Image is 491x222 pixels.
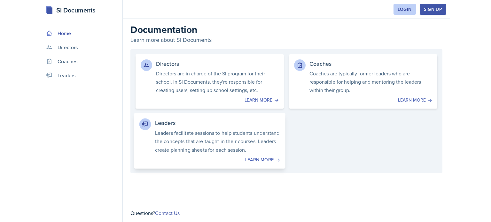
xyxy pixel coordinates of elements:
[309,59,432,68] div: Coaches
[156,69,279,94] p: Directors are in charge of the SI program for their school. In SI Documents, they're responsible ...
[289,54,437,109] a: Coaches Coaches are typically former leaders who are responsible for helping and mentoring the le...
[398,7,412,12] div: Login
[141,97,279,103] div: Learn more
[43,55,120,68] a: Coaches
[294,97,432,103] div: Learn more
[43,69,120,82] a: Leaders
[139,157,280,163] div: Learn more
[155,128,280,154] p: Leaders facilitate sessions to help students understand the concepts that are taught in their cou...
[155,210,180,217] a: Contact Us
[134,113,285,168] a: Leaders Leaders facilitate sessions to help students understand the concepts that are taught in t...
[309,69,432,94] p: Coaches are typically former leaders who are responsible for helping and mentoring the leaders wi...
[130,35,442,44] p: Learn more about SI Documents
[43,41,120,54] a: Directors
[424,7,442,12] div: Sign Up
[394,4,416,15] button: Login
[43,27,120,40] a: Home
[130,24,442,35] h2: Documentation
[155,119,280,127] div: Leaders
[156,59,279,68] div: Directors
[136,54,284,109] a: Directors Directors are in charge of the SI program for their school. In SI Documents, they're re...
[123,204,450,222] div: Questions?
[420,4,446,15] button: Sign Up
